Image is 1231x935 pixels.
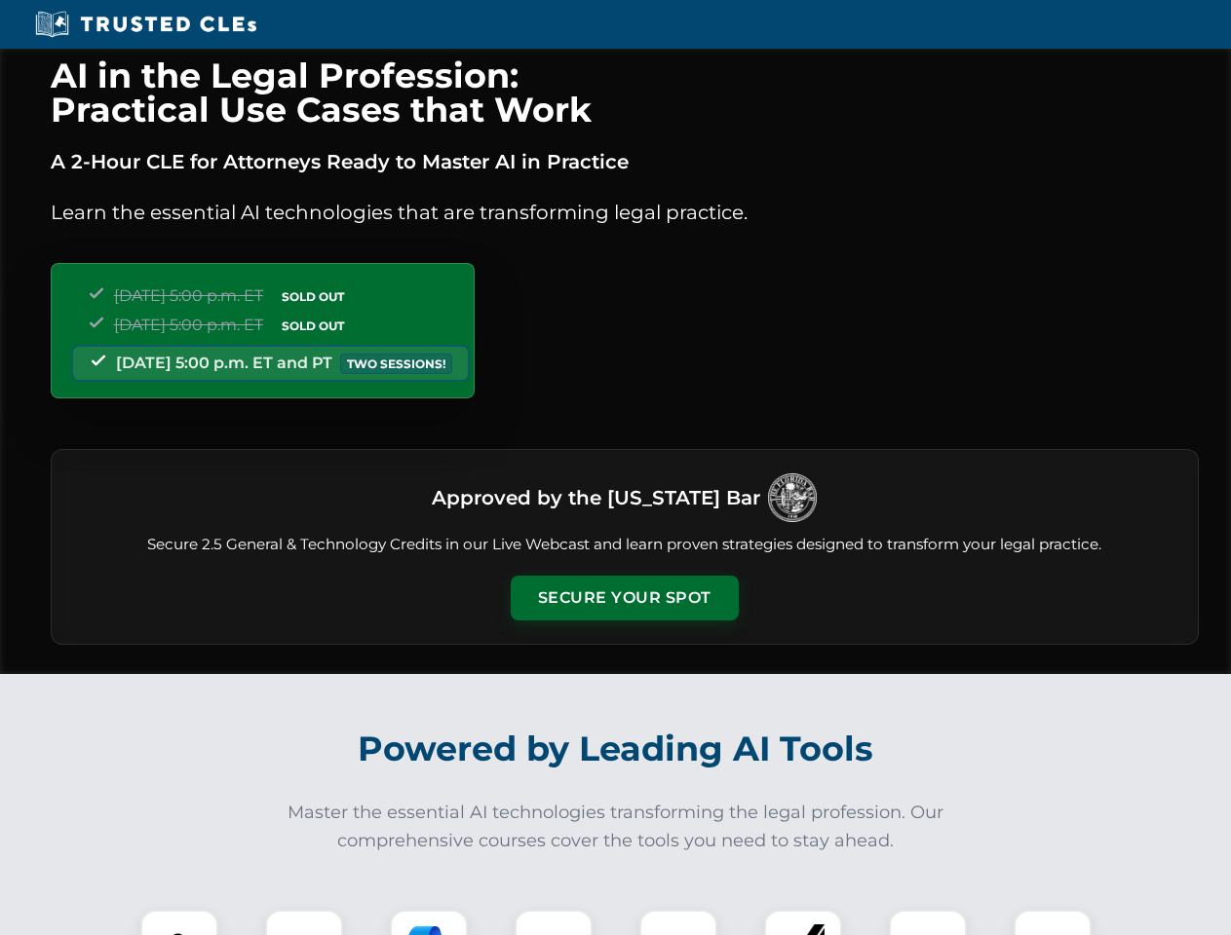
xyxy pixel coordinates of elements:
img: Trusted CLEs [29,10,262,39]
span: [DATE] 5:00 p.m. ET [114,316,263,334]
h2: Powered by Leading AI Tools [76,715,1156,783]
p: Secure 2.5 General & Technology Credits in our Live Webcast and learn proven strategies designed ... [75,534,1174,556]
span: [DATE] 5:00 p.m. ET [114,286,263,305]
img: Logo [768,473,817,522]
p: Learn the essential AI technologies that are transforming legal practice. [51,197,1199,228]
span: SOLD OUT [275,286,351,307]
p: Master the essential AI technologies transforming the legal profession. Our comprehensive courses... [275,799,957,855]
span: SOLD OUT [275,316,351,336]
h1: AI in the Legal Profession: Practical Use Cases that Work [51,58,1199,127]
p: A 2-Hour CLE for Attorneys Ready to Master AI in Practice [51,146,1199,177]
button: Secure Your Spot [511,576,739,620]
h3: Approved by the [US_STATE] Bar [432,480,760,515]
